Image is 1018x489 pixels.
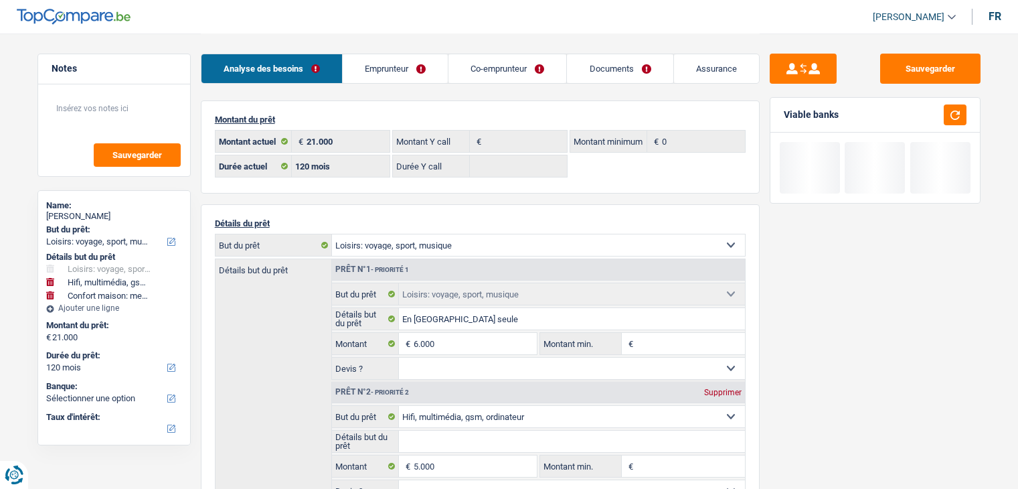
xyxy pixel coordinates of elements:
span: [PERSON_NAME] [873,11,944,23]
label: Montant Y call [393,131,470,152]
label: Détails but du prêt [332,308,400,330]
button: Sauvegarder [94,143,181,167]
span: € [622,456,637,477]
label: Montant [332,456,400,477]
span: € [647,131,662,152]
span: € [399,456,414,477]
span: Sauvegarder [112,151,162,159]
div: Prêt n°2 [332,388,412,397]
div: Prêt n°1 [332,265,412,274]
a: [PERSON_NAME] [862,6,956,28]
img: TopCompare Logo [17,9,131,25]
a: Documents [567,54,673,83]
a: Co-emprunteur [448,54,566,83]
label: But du prêt [332,406,400,427]
h5: Notes [52,63,177,74]
div: Name: [46,200,182,211]
label: Montant minimum [570,131,647,152]
label: Détails but du prêt [216,259,331,275]
a: Analyse des besoins [201,54,342,83]
label: Durée Y call [393,155,470,177]
div: Viable banks [784,109,839,121]
label: Durée actuel [216,155,292,177]
label: Montant [332,333,400,354]
span: - Priorité 1 [371,266,409,273]
span: € [292,131,307,152]
span: € [399,333,414,354]
a: Assurance [674,54,759,83]
p: Détails du prêt [215,218,746,228]
label: Montant du prêt: [46,320,179,331]
label: But du prêt: [46,224,179,235]
label: But du prêt [216,234,332,256]
div: Détails but du prêt [46,252,182,263]
label: Détails but du prêt [332,431,400,452]
span: € [470,131,485,152]
label: Montant actuel [216,131,292,152]
span: € [622,333,637,354]
p: Montant du prêt [215,115,746,125]
label: Montant min. [540,456,622,477]
label: Durée du prêt: [46,350,179,361]
label: Taux d'intérêt: [46,412,179,423]
div: Supprimer [701,389,745,397]
div: fr [989,10,1001,23]
label: Montant min. [540,333,622,354]
button: Sauvegarder [880,54,981,84]
a: Emprunteur [343,54,448,83]
label: Banque: [46,381,179,392]
span: - Priorité 2 [371,389,409,396]
div: Ajouter une ligne [46,303,182,313]
label: Devis ? [332,358,400,379]
span: € [46,332,51,343]
label: But du prêt [332,283,400,305]
div: [PERSON_NAME] [46,211,182,222]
